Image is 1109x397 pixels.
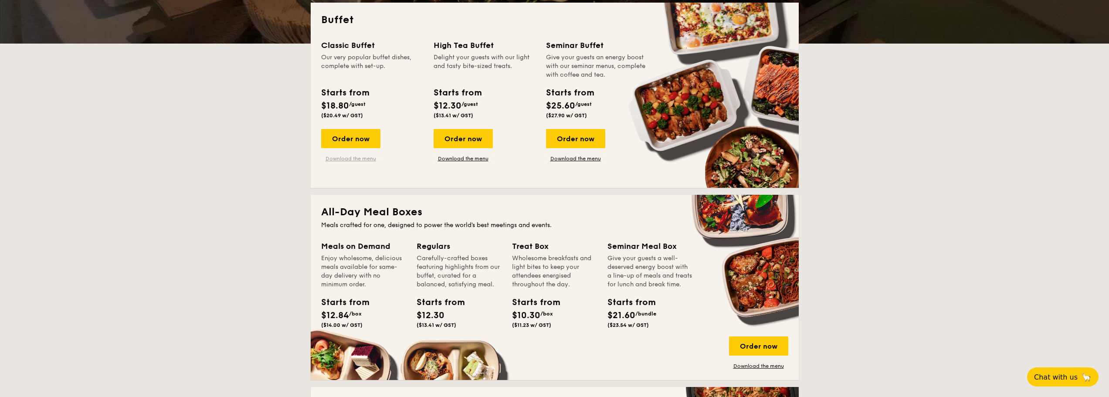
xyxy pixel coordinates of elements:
[434,155,493,162] a: Download the menu
[321,101,349,111] span: $18.80
[512,254,597,289] div: Wholesome breakfasts and light bites to keep your attendees energised throughout the day.
[434,53,536,79] div: Delight your guests with our light and tasty bite-sized treats.
[729,363,788,370] a: Download the menu
[321,296,360,309] div: Starts from
[607,240,692,252] div: Seminar Meal Box
[417,310,444,321] span: $12.30
[321,240,406,252] div: Meals on Demand
[321,86,369,99] div: Starts from
[512,296,551,309] div: Starts from
[321,39,423,51] div: Classic Buffet
[540,311,553,317] span: /box
[607,322,649,328] span: ($23.54 w/ GST)
[546,101,575,111] span: $25.60
[434,112,473,119] span: ($13.41 w/ GST)
[461,101,478,107] span: /guest
[546,86,594,99] div: Starts from
[607,254,692,289] div: Give your guests a well-deserved energy boost with a line-up of meals and treats for lunch and br...
[512,322,551,328] span: ($11.23 w/ GST)
[512,310,540,321] span: $10.30
[546,39,648,51] div: Seminar Buffet
[321,310,349,321] span: $12.84
[417,240,502,252] div: Regulars
[434,39,536,51] div: High Tea Buffet
[1034,373,1078,381] span: Chat with us
[321,13,788,27] h2: Buffet
[321,205,788,219] h2: All-Day Meal Boxes
[434,101,461,111] span: $12.30
[321,53,423,79] div: Our very popular buffet dishes, complete with set-up.
[575,101,592,107] span: /guest
[607,296,647,309] div: Starts from
[321,155,380,162] a: Download the menu
[607,310,635,321] span: $21.60
[321,322,363,328] span: ($14.00 w/ GST)
[349,311,362,317] span: /box
[349,101,366,107] span: /guest
[546,129,605,148] div: Order now
[417,254,502,289] div: Carefully-crafted boxes featuring highlights from our buffet, curated for a balanced, satisfying ...
[417,322,456,328] span: ($13.41 w/ GST)
[321,129,380,148] div: Order now
[434,129,493,148] div: Order now
[321,254,406,289] div: Enjoy wholesome, delicious meals available for same-day delivery with no minimum order.
[1027,367,1099,387] button: Chat with us🦙
[729,336,788,356] div: Order now
[546,53,648,79] div: Give your guests an energy boost with our seminar menus, complete with coffee and tea.
[417,296,456,309] div: Starts from
[546,155,605,162] a: Download the menu
[1081,372,1092,382] span: 🦙
[321,112,363,119] span: ($20.49 w/ GST)
[434,86,481,99] div: Starts from
[321,221,788,230] div: Meals crafted for one, designed to power the world's best meetings and events.
[546,112,587,119] span: ($27.90 w/ GST)
[512,240,597,252] div: Treat Box
[635,311,656,317] span: /bundle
